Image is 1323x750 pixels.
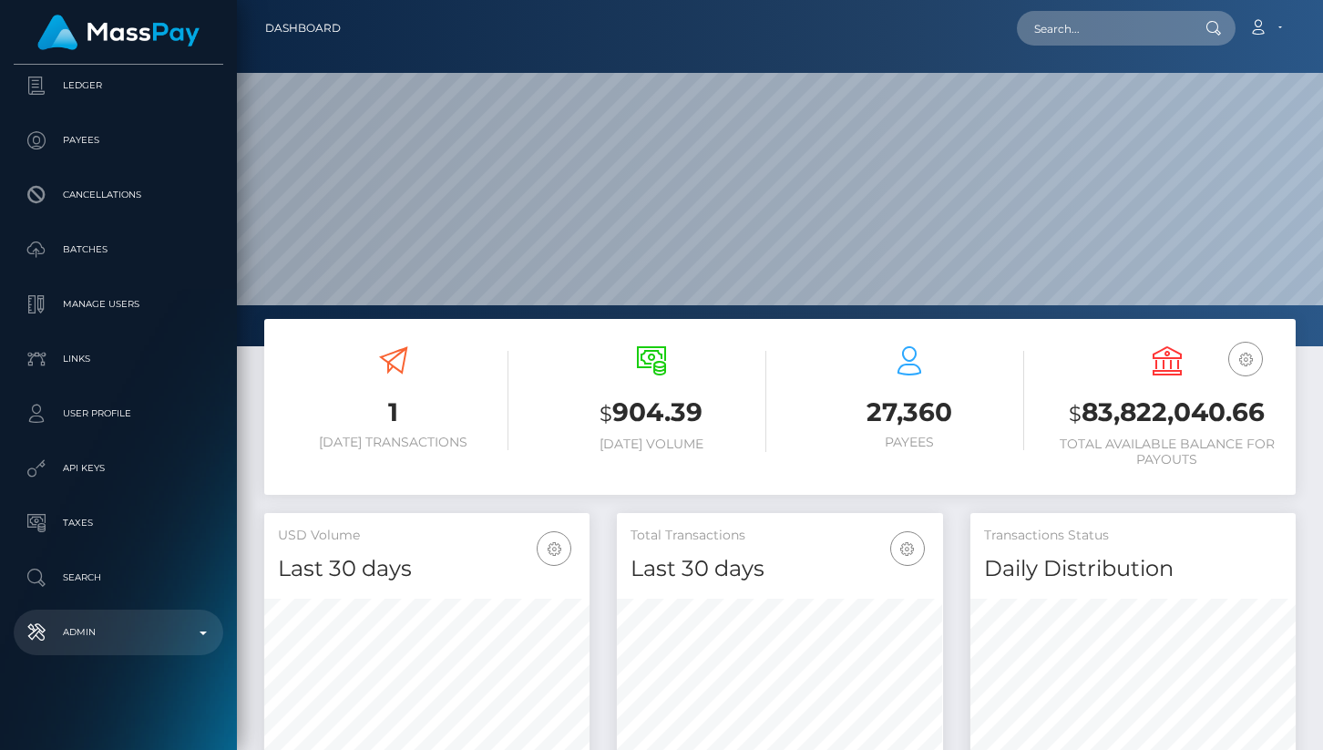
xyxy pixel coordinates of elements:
[14,336,223,382] a: Links
[278,553,576,585] h4: Last 30 days
[14,172,223,218] a: Cancellations
[794,435,1024,450] h6: Payees
[14,63,223,108] a: Ledger
[21,400,216,427] p: User Profile
[21,72,216,99] p: Ledger
[278,435,508,450] h6: [DATE] Transactions
[1017,11,1188,46] input: Search...
[536,437,766,452] h6: [DATE] Volume
[21,509,216,537] p: Taxes
[21,291,216,318] p: Manage Users
[14,282,223,327] a: Manage Users
[1051,395,1282,432] h3: 83,822,040.66
[21,236,216,263] p: Batches
[631,553,928,585] h4: Last 30 days
[265,9,341,47] a: Dashboard
[1051,437,1282,467] h6: Total Available Balance for Payouts
[21,619,216,646] p: Admin
[536,395,766,432] h3: 904.39
[21,181,216,209] p: Cancellations
[600,401,612,426] small: $
[1069,401,1082,426] small: $
[37,15,200,50] img: MassPay Logo
[14,500,223,546] a: Taxes
[794,395,1024,430] h3: 27,360
[14,446,223,491] a: API Keys
[21,127,216,154] p: Payees
[278,527,576,545] h5: USD Volume
[14,610,223,655] a: Admin
[14,555,223,601] a: Search
[14,118,223,163] a: Payees
[21,345,216,373] p: Links
[278,395,508,430] h3: 1
[984,553,1282,585] h4: Daily Distribution
[984,527,1282,545] h5: Transactions Status
[631,527,928,545] h5: Total Transactions
[14,227,223,272] a: Batches
[21,564,216,591] p: Search
[14,391,223,437] a: User Profile
[21,455,216,482] p: API Keys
